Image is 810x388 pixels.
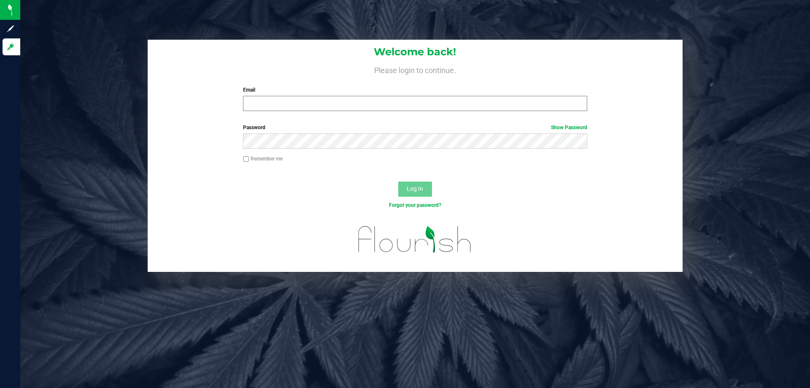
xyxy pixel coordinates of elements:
[6,24,15,33] inline-svg: Sign up
[389,202,441,208] a: Forgot your password?
[243,125,265,130] span: Password
[348,218,482,261] img: flourish_logo.svg
[243,156,249,162] input: Remember me
[398,182,432,197] button: Log In
[148,64,683,74] h4: Please login to continue.
[6,43,15,51] inline-svg: Log in
[148,46,683,57] h1: Welcome back!
[243,155,283,163] label: Remember me
[243,86,587,94] label: Email
[407,185,423,192] span: Log In
[551,125,587,130] a: Show Password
